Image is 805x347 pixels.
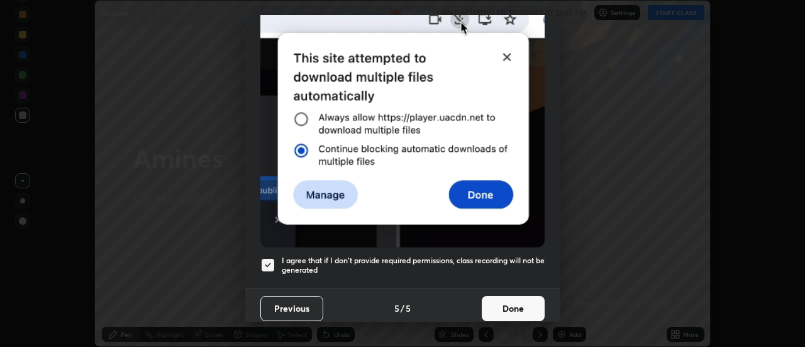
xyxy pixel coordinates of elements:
button: Done [482,296,545,321]
h4: / [401,302,404,315]
h4: 5 [394,302,399,315]
h4: 5 [406,302,411,315]
button: Previous [260,296,323,321]
h5: I agree that if I don't provide required permissions, class recording will not be generated [282,256,545,275]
